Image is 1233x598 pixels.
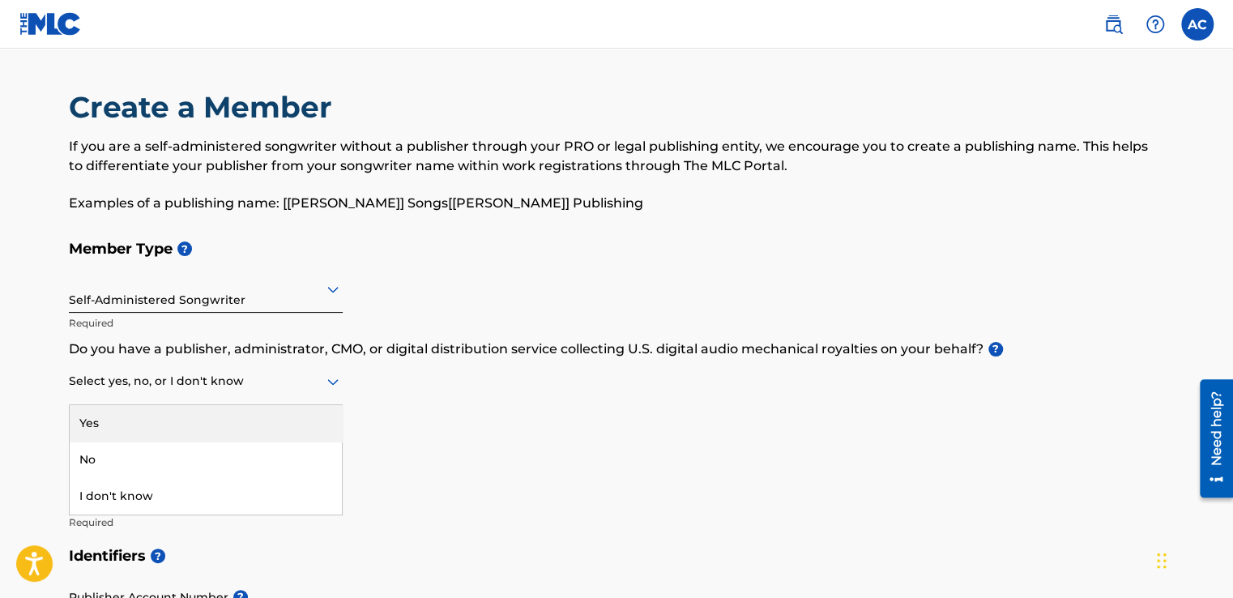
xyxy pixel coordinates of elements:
div: Help [1139,8,1171,41]
img: MLC Logo [19,12,82,36]
div: Self-Administered Songwriter [69,269,343,309]
h5: Member Type [69,232,1164,267]
h5: Identifiers [69,539,1164,574]
iframe: Chat Widget [1152,520,1233,598]
a: Public Search [1097,8,1129,41]
p: Examples of a publishing name: [[PERSON_NAME]] Songs[[PERSON_NAME]] Publishing [69,194,1164,213]
h5: Member Name [69,432,1164,467]
img: help [1146,15,1165,34]
div: Drag [1157,536,1167,585]
p: Required [69,515,343,530]
span: ? [988,342,1003,357]
h2: Create a Member [69,89,340,126]
div: I don't know [70,478,342,515]
p: Required [69,316,343,331]
div: User Menu [1181,8,1214,41]
p: Do you have a publisher, administrator, CMO, or digital distribution service collecting U.S. digi... [69,340,1164,359]
span: ? [151,549,165,563]
p: If you are a self-administered songwriter without a publisher through your PRO or legal publishin... [69,137,1164,176]
span: ? [177,241,192,256]
div: No [70,442,342,478]
img: search [1103,15,1123,34]
div: Yes [70,405,342,442]
iframe: Resource Center [1188,374,1233,504]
